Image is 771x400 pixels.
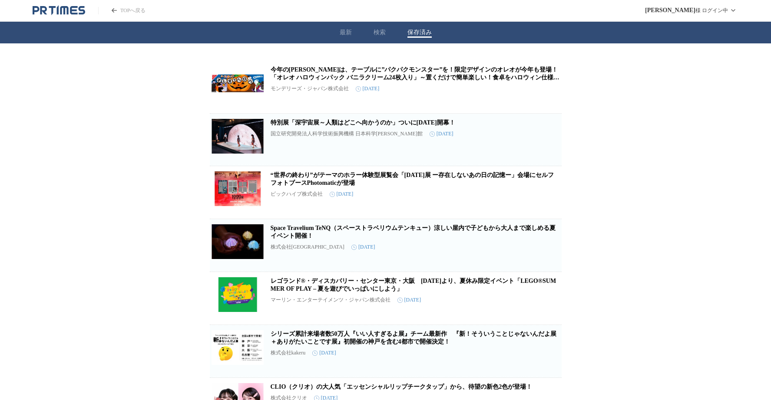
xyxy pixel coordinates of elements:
p: モンデリーズ・ジャパン株式会社 [271,85,349,92]
time: [DATE] [397,297,421,303]
time: [DATE] [330,191,354,197]
p: マーリン・エンターテイメンツ・ジャパン株式会社 [271,296,390,304]
p: 株式会社[GEOGRAPHIC_DATA] [271,243,344,251]
img: 特別展「深宇宙展～人類はどこへ向かうのか」ついに2025年7月12日(土)開幕！ [212,119,264,154]
time: [DATE] [312,350,336,356]
a: 特別展「深宇宙展～人類はどこへ向かうのか」ついに[DATE]開幕！ [271,119,455,126]
time: [DATE] [356,85,380,92]
a: 今年の[PERSON_NAME]は、テーブルに”パクパクモンスター”を！限定デザインのオレオが今年も登場！ 「オレオ ハロウィンパック バニラクリーム24枚入り」～置くだけで簡単楽しい！食卓をハ... [271,66,559,89]
time: [DATE] [351,244,375,250]
a: “世界の終わり”がテーマのホラー体験型展覧会「[DATE]展 ー存在しないあの日の記憶ー」会場にセルフフォトブースPhotomaticが登場 [271,172,554,186]
img: 今年のハロウィンは、テーブルに”パクパクモンスター”を！限定デザインのオレオが今年も登場！ 「オレオ ハロウィンパック バニラクリーム24枚入り」～置くだけで簡単楽しい！食卓をハロウィン仕様に飾ろう～ [212,66,264,101]
button: 保存済み [407,29,432,36]
time: [DATE] [430,131,453,137]
a: CLIO（クリオ）の大人気「エッセンシャルリップチークタップ」から、待望の新色2色が登場！ [271,384,533,390]
button: 最新 [340,29,352,36]
p: ピックハイブ株式会社 [271,190,323,198]
p: 国立研究開発法人科学技術振興機構 日本科学[PERSON_NAME]館 [271,130,423,138]
a: レゴランド®・ディスカバリー・センター東京・大阪 [DATE]より、夏休み限定イベント「LEGO®SUMMER OF PLAY – 夏を遊びでいっぱいにしよう」 [271,278,556,292]
img: シリーズ累計来場者数50万人『いい人すぎるよ展』チーム最新作 『新！そういうことじゃないんだよ展＋ありがたいことです展』初開催の神戸を含む4都市で開催決定！ [212,330,264,365]
a: PR TIMESのトップページはこちら [98,7,146,14]
a: PR TIMESのトップページはこちら [33,5,85,16]
a: Space Travelium TeNQ（スペーストラベリウムテンキュー）涼しい屋内で子どもから大人まで楽しめる夏イベント開催！ [271,225,556,239]
button: 検索 [374,29,386,36]
img: “世界の終わり”がテーマのホラー体験型展覧会「1999展 ー存在しないあの日の記憶ー」会場にセルフフォトブースPhotomaticが登場 [212,171,264,206]
img: レゴランド®・ディスカバリー・センター東京・大阪 7月18日(金)より、夏休み限定イベント「LEGO®SUMMER OF PLAY – 夏を遊びでいっぱいにしよう」 [212,277,264,312]
span: [PERSON_NAME] [645,7,695,14]
a: シリーズ累計来場者数50万人『いい人すぎるよ展』チーム最新作 『新！そういうことじゃないんだよ展＋ありがたいことです展』初開催の神戸を含む4都市で開催決定！ [271,331,556,345]
img: Space Travelium TeNQ（スペーストラベリウムテンキュー）涼しい屋内で子どもから大人まで楽しめる夏イベント開催！ [212,224,264,259]
p: 株式会社kakeru [271,349,306,357]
